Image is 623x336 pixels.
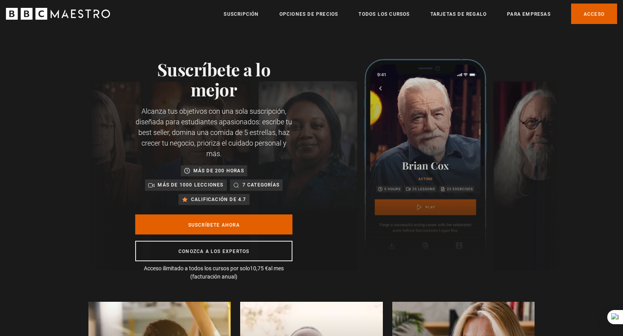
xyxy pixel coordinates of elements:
font: Conozca a los expertos [178,249,249,254]
font: más de 200 horas [193,168,244,174]
a: Suscripción [224,10,259,18]
font: Acceso [584,11,605,17]
a: Acceso [571,4,617,24]
font: Suscríbete a lo mejor [157,57,271,101]
font: 10,75 € [250,265,268,271]
font: Suscripción [224,11,259,17]
font: Todos los cursos [358,11,410,17]
a: Suscríbete ahora [135,214,292,234]
font: Para empresas [507,11,551,17]
font: Tarjetas de regalo [430,11,487,17]
font: Calificación de 4.7 [191,197,246,202]
font: Suscríbete ahora [188,222,240,227]
nav: Primario [224,4,617,24]
font: Más de 1000 lecciones [158,182,223,188]
font: Acceso ilimitado a todos los cursos por solo [144,265,250,271]
svg: Maestro de la BBC [6,8,110,20]
font: Opciones de precios [279,11,338,17]
a: Tarjetas de regalo [430,10,487,18]
a: Opciones de precios [279,10,338,18]
font: Alcanza tus objetivos con una sola suscripción, diseñada para estudiantes apasionados: escribe tu... [136,107,292,158]
a: Todos los cursos [358,10,410,18]
a: Conozca a los expertos [135,241,292,261]
a: Para empresas [507,10,551,18]
font: 7 categorías [243,182,279,188]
